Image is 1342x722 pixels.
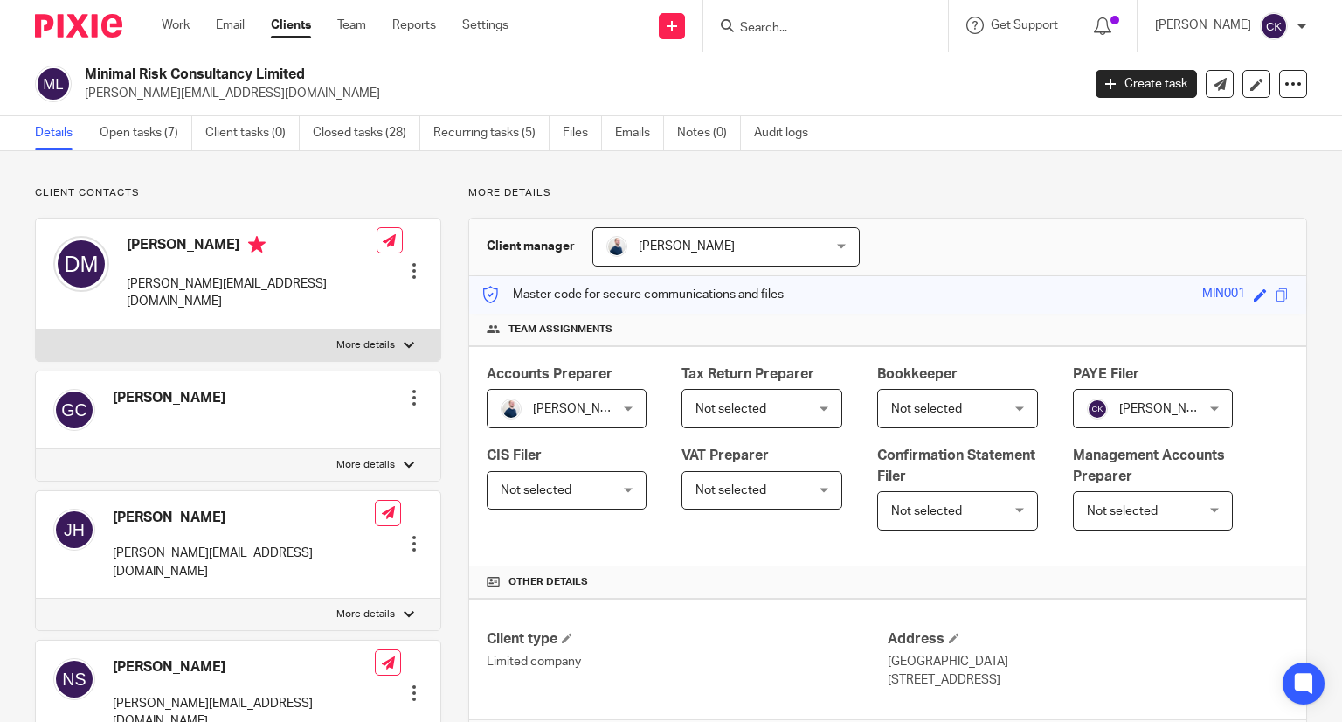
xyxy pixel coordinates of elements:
[1096,70,1197,98] a: Create task
[888,671,1289,689] p: [STREET_ADDRESS]
[462,17,508,34] a: Settings
[487,367,612,381] span: Accounts Preparer
[127,236,377,258] h4: [PERSON_NAME]
[606,236,627,257] img: MC_T&CO-3.jpg
[127,275,377,311] p: [PERSON_NAME][EMAIL_ADDRESS][DOMAIN_NAME]
[271,17,311,34] a: Clients
[35,186,441,200] p: Client contacts
[433,116,550,150] a: Recurring tasks (5)
[35,66,72,102] img: svg%3E
[639,240,735,253] span: [PERSON_NAME]
[508,323,612,337] span: Team assignments
[162,17,190,34] a: Work
[53,658,95,700] img: svg%3E
[754,116,821,150] a: Audit logs
[991,19,1058,31] span: Get Support
[468,186,1307,200] p: More details
[53,389,95,431] img: svg%3E
[533,403,629,415] span: [PERSON_NAME]
[695,484,766,496] span: Not selected
[681,448,769,462] span: VAT Preparer
[1202,285,1245,305] div: MIN001
[85,85,1069,102] p: [PERSON_NAME][EMAIL_ADDRESS][DOMAIN_NAME]
[891,505,962,517] span: Not selected
[336,338,395,352] p: More details
[216,17,245,34] a: Email
[487,238,575,255] h3: Client manager
[487,630,888,649] h4: Client type
[563,116,602,150] a: Files
[336,458,395,472] p: More details
[113,658,375,677] h4: [PERSON_NAME]
[501,484,571,496] span: Not selected
[313,116,420,150] a: Closed tasks (28)
[891,403,962,415] span: Not selected
[337,17,366,34] a: Team
[615,116,664,150] a: Emails
[35,116,86,150] a: Details
[677,116,741,150] a: Notes (0)
[508,575,588,589] span: Other details
[205,116,300,150] a: Client tasks (0)
[100,116,192,150] a: Open tasks (7)
[501,399,522,420] img: MC_T&CO-3.jpg
[113,545,375,580] p: [PERSON_NAME][EMAIL_ADDRESS][DOMAIN_NAME]
[877,448,1035,482] span: Confirmation Statement Filer
[113,389,225,407] h4: [PERSON_NAME]
[1155,17,1251,34] p: [PERSON_NAME]
[877,367,958,381] span: Bookkeeper
[487,448,542,462] span: CIS Filer
[53,509,95,551] img: svg%3E
[1073,367,1139,381] span: PAYE Filer
[35,14,122,38] img: Pixie
[1119,403,1215,415] span: [PERSON_NAME]
[1087,399,1108,420] img: svg%3E
[113,509,375,527] h4: [PERSON_NAME]
[53,236,109,292] img: svg%3E
[1073,448,1225,482] span: Management Accounts Preparer
[482,286,784,303] p: Master code for secure communications and files
[888,630,1289,649] h4: Address
[1260,12,1288,40] img: svg%3E
[695,403,766,415] span: Not selected
[738,21,896,37] input: Search
[1087,505,1158,517] span: Not selected
[336,607,395,621] p: More details
[681,367,814,381] span: Tax Return Preparer
[85,66,873,84] h2: Minimal Risk Consultancy Limited
[487,653,888,670] p: Limited company
[248,236,266,253] i: Primary
[392,17,436,34] a: Reports
[888,653,1289,670] p: [GEOGRAPHIC_DATA]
